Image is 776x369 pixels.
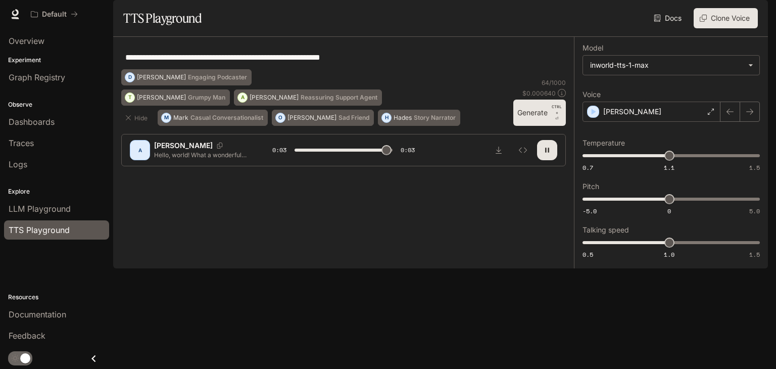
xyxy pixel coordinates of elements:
[583,140,625,147] p: Temperature
[522,89,556,98] p: $ 0.000640
[667,207,671,215] span: 0
[123,8,202,28] h1: TTS Playground
[132,142,148,158] div: A
[378,110,460,126] button: HHadesStory Narrator
[652,8,686,28] a: Docs
[26,4,82,24] button: All workspaces
[583,91,601,98] p: Voice
[583,250,593,259] span: 0.5
[121,110,154,126] button: Hide
[414,115,456,121] p: Story Narrator
[42,10,67,19] p: Default
[272,110,374,126] button: O[PERSON_NAME]Sad Friend
[250,95,299,101] p: [PERSON_NAME]
[125,69,134,85] div: D
[188,74,247,80] p: Engaging Podcaster
[590,60,743,70] div: inworld-tts-1-max
[162,110,171,126] div: M
[552,104,562,122] p: ⏎
[749,163,760,172] span: 1.5
[513,100,566,126] button: GenerateCTRL +⏎
[158,110,268,126] button: MMarkCasual Conversationalist
[513,140,533,160] button: Inspect
[489,140,509,160] button: Download audio
[173,115,188,121] p: Mark
[125,89,134,106] div: T
[542,78,566,87] p: 64 / 1000
[121,69,252,85] button: D[PERSON_NAME]Engaging Podcaster
[583,44,603,52] p: Model
[338,115,369,121] p: Sad Friend
[603,107,661,117] p: [PERSON_NAME]
[238,89,247,106] div: A
[137,74,186,80] p: [PERSON_NAME]
[749,207,760,215] span: 5.0
[276,110,285,126] div: O
[583,56,759,75] div: inworld-tts-1-max
[401,145,415,155] span: 0:03
[583,163,593,172] span: 0.7
[188,95,225,101] p: Grumpy Man
[664,163,674,172] span: 1.1
[694,8,758,28] button: Clone Voice
[583,207,597,215] span: -5.0
[234,89,382,106] button: A[PERSON_NAME]Reassuring Support Agent
[287,115,336,121] p: [PERSON_NAME]
[552,104,562,116] p: CTRL +
[749,250,760,259] span: 1.5
[583,226,629,234] p: Talking speed
[394,115,412,121] p: Hades
[137,95,186,101] p: [PERSON_NAME]
[664,250,674,259] span: 1.0
[121,89,230,106] button: T[PERSON_NAME]Grumpy Man
[301,95,377,101] p: Reassuring Support Agent
[213,143,227,149] button: Copy Voice ID
[190,115,263,121] p: Casual Conversationalist
[382,110,391,126] div: H
[272,145,286,155] span: 0:03
[154,151,248,159] p: Hello, world! What a wonderful day to be a text-to-speech model!
[154,141,213,151] p: [PERSON_NAME]
[583,183,599,190] p: Pitch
